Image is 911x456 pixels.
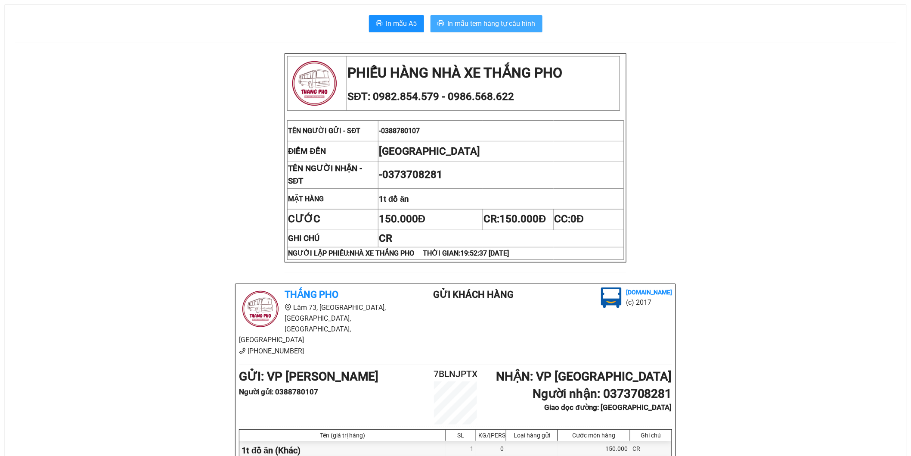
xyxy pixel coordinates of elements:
span: printer [376,20,383,28]
span: environment [285,304,291,311]
span: - [379,169,443,181]
span: [GEOGRAPHIC_DATA] [379,145,480,157]
b: Gửi khách hàng [434,289,514,300]
div: Ghi chú [632,432,669,439]
span: 0373708281 [382,169,443,181]
div: Cước món hàng [560,432,628,439]
strong: NGƯỜI LẬP PHIẾU: [288,249,509,257]
span: 0388780107 [381,127,420,135]
span: In mẫu A5 [386,18,417,29]
span: 19:52:37 [DATE] [460,249,509,257]
strong: GHI CHÚ [288,234,319,243]
strong: PHIẾU HÀNG NHÀ XE THẮNG PHO [347,65,562,81]
span: 1t đồ ăn [379,194,409,204]
li: Lâm 73, [GEOGRAPHIC_DATA], [GEOGRAPHIC_DATA], [GEOGRAPHIC_DATA], [GEOGRAPHIC_DATA] [239,302,399,346]
b: Người gửi : 0388780107 [239,387,318,396]
span: - [379,127,420,135]
span: In mẫu tem hàng tự cấu hình [448,18,536,29]
strong: ĐIỂM ĐẾN [288,147,326,156]
button: printerIn mẫu tem hàng tự cấu hình [431,15,542,32]
span: NHÀ XE THẮNG PHO THỜI GIAN: [350,249,509,257]
b: Người nhận : 0373708281 [533,387,672,401]
img: logo.jpg [239,287,282,331]
strong: TÊN NGƯỜI NHẬN - SĐT [288,164,362,186]
li: [PHONE_NUMBER] [239,346,399,356]
span: 150.000Đ [499,213,546,225]
span: printer [437,20,444,28]
div: SL [448,432,474,439]
span: TÊN NGƯỜI GỬI - SĐT [288,127,361,135]
span: 0Đ [570,213,584,225]
h2: 7BLNJPTX [419,367,492,381]
div: KG/[PERSON_NAME] [478,432,504,439]
li: (c) 2017 [626,297,672,308]
img: logo.jpg [601,287,622,308]
div: Loại hàng gửi [508,432,555,439]
strong: MẶT HÀNG [288,195,324,203]
span: phone [239,347,246,354]
span: SĐT: 0982.854.579 - 0986.568.622 [347,91,514,103]
span: 150.000Đ [379,213,425,225]
button: printerIn mẫu A5 [369,15,424,32]
div: Tên (giá trị hàng) [242,432,443,439]
strong: CƯỚC [288,213,320,225]
span: CR: [483,213,546,225]
b: Thắng Pho [285,289,338,300]
b: GỬI : VP [PERSON_NAME] [239,369,378,384]
img: logo [288,57,341,110]
span: CR [379,232,392,244]
b: Giao dọc đường: [GEOGRAPHIC_DATA] [545,403,672,412]
b: NHẬN : VP [GEOGRAPHIC_DATA] [496,369,672,384]
span: CC: [554,213,584,225]
b: [DOMAIN_NAME] [626,289,672,296]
